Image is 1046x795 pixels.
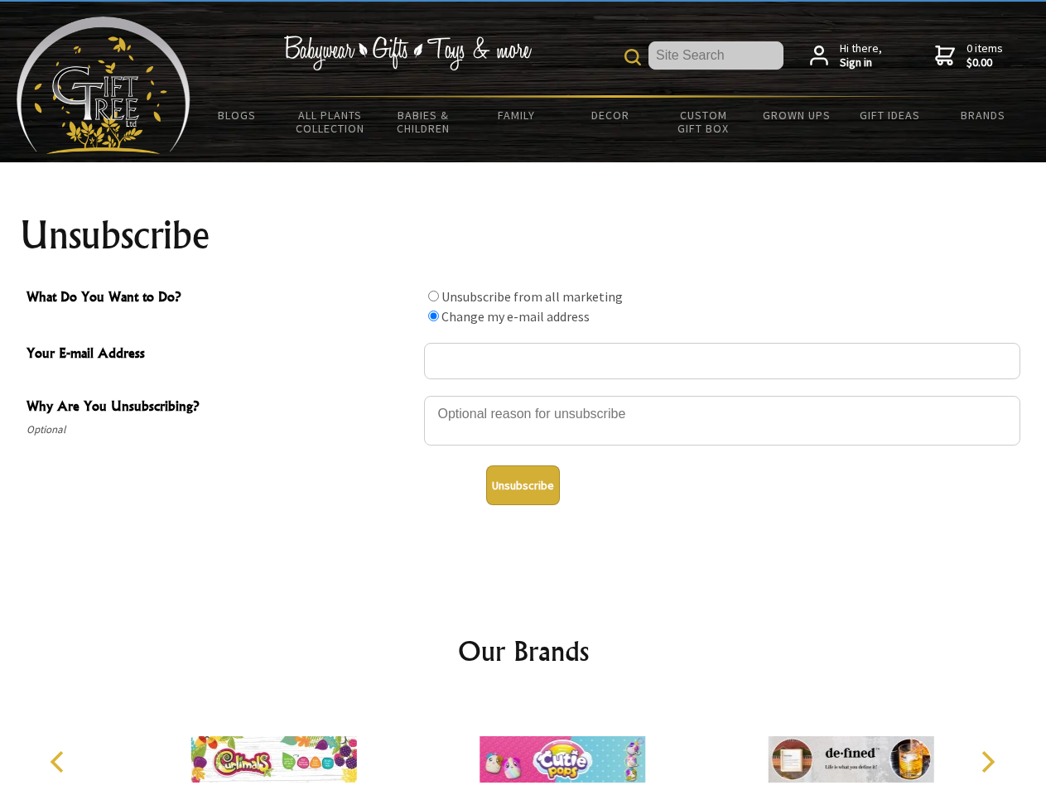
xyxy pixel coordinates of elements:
[563,98,657,132] a: Decor
[284,98,378,146] a: All Plants Collection
[27,396,416,420] span: Why Are You Unsubscribing?
[935,41,1003,70] a: 0 items$0.00
[283,36,532,70] img: Babywear - Gifts - Toys & more
[27,343,416,367] span: Your E-mail Address
[840,41,882,70] span: Hi there,
[428,291,439,301] input: What Do You Want to Do?
[648,41,783,70] input: Site Search
[657,98,750,146] a: Custom Gift Box
[377,98,470,146] a: Babies & Children
[41,744,78,780] button: Previous
[441,288,623,305] label: Unsubscribe from all marketing
[20,215,1027,255] h1: Unsubscribe
[624,49,641,65] img: product search
[843,98,937,132] a: Gift Ideas
[966,41,1003,70] span: 0 items
[190,98,284,132] a: BLOGS
[810,41,882,70] a: Hi there,Sign in
[966,55,1003,70] strong: $0.00
[27,420,416,440] span: Optional
[441,308,590,325] label: Change my e-mail address
[840,55,882,70] strong: Sign in
[27,287,416,311] span: What Do You Want to Do?
[470,98,564,132] a: Family
[428,311,439,321] input: What Do You Want to Do?
[486,465,560,505] button: Unsubscribe
[750,98,843,132] a: Grown Ups
[969,744,1005,780] button: Next
[937,98,1030,132] a: Brands
[33,631,1014,671] h2: Our Brands
[17,17,190,154] img: Babyware - Gifts - Toys and more...
[424,343,1020,379] input: Your E-mail Address
[424,396,1020,446] textarea: Why Are You Unsubscribing?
